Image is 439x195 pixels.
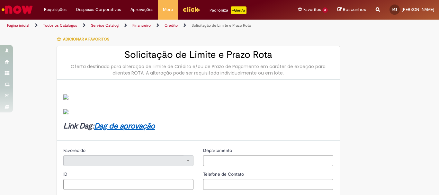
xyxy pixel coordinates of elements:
[63,37,109,42] span: Adicionar a Favoritos
[203,171,245,177] span: Telefone de Contato
[44,6,67,13] span: Requisições
[163,6,173,13] span: More
[57,32,113,46] button: Adicionar a Favoritos
[7,23,29,28] a: Página inicial
[63,155,193,166] a: Limpar campo Favorecido
[343,6,366,13] span: Rascunhos
[130,6,153,13] span: Aprovações
[203,147,233,153] span: Departamento
[337,7,366,13] a: Rascunhos
[203,155,333,166] input: Departamento
[76,6,121,13] span: Despesas Corporativas
[192,23,251,28] a: Solicitação de Limite e Prazo Rota
[203,179,333,190] input: Telefone de Contato
[63,94,68,100] img: sys_attachment.do
[165,23,178,28] a: Crédito
[43,23,77,28] a: Todos os Catálogos
[322,7,328,13] span: 3
[1,3,34,16] img: ServiceNow
[183,4,200,14] img: click_logo_yellow_360x200.png
[132,23,151,28] a: Financeiro
[392,7,397,12] span: MS
[91,23,119,28] a: Service Catalog
[63,171,69,177] span: ID
[231,6,246,14] p: +GenAi
[210,6,246,14] div: Padroniza
[402,7,434,12] span: [PERSON_NAME]
[63,147,87,153] span: Somente leitura - Favorecido
[63,179,193,190] input: ID
[63,49,333,60] h2: Solicitação de Limite e Prazo Rota
[63,63,333,76] div: Oferta destinada para alteração de Limite de Crédito e/ou de Prazo de Pagamento em caráter de exc...
[94,121,155,131] a: Dag de aprovação
[5,20,288,31] ul: Trilhas de página
[63,109,68,114] img: sys_attachment.do
[303,6,321,13] span: Favoritos
[63,121,155,131] strong: Link Dag:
